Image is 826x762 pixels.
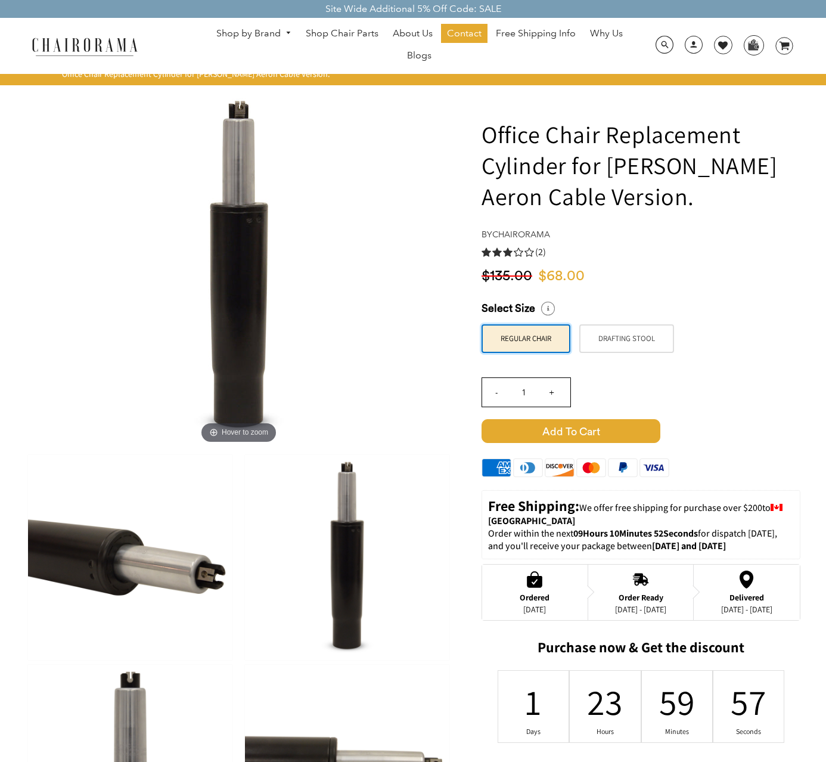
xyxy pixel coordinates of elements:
a: Why Us [584,24,629,43]
strong: [DATE] and [DATE] [652,540,726,552]
span: Select Size [482,302,535,315]
a: Shop Chair Parts [300,24,384,43]
span: $135.00 [482,268,538,285]
span: (2) [535,246,546,259]
span: We offer free shipping for purchase over $200 [579,501,762,514]
h1: Office Chair Replacement Cylinder for [PERSON_NAME] Aeron Cable Version. [482,119,800,212]
input: + [537,378,566,407]
img: Office Chair Replacement Cylinder for Herman Miller Aeron Cable Version. - chairorama [245,455,449,660]
h4: by [482,230,800,240]
div: Ordered [520,593,549,602]
div: Order Ready [615,593,666,602]
button: Add to Cart [482,419,800,443]
span: 09Hours 10Minutes 52Seconds [573,527,698,540]
p: Order within the next for dispatch [DATE], and you'll receive your package between [488,528,794,553]
div: 59 [669,679,685,725]
span: Contact [447,27,482,40]
p: to [488,497,794,528]
a: Office Chair Replacement Cylinder for Herman Miller Aeron Cable Version. - chairoramaHover to zoom [60,261,418,273]
div: Days [526,727,541,736]
span: $68.00 [538,268,591,285]
a: Contact [441,24,487,43]
strong: [GEOGRAPHIC_DATA] [488,515,575,527]
span: Blogs [407,49,431,62]
img: chairorama [25,36,144,57]
span: Free Shipping Info [496,27,576,40]
i: Select a Size [541,302,555,315]
span: Add to Cart [482,419,660,443]
strong: Free Shipping: [488,496,579,515]
div: Delivered [721,593,772,602]
span: Shop Chair Parts [306,27,378,40]
img: Office Chair Replacement Cylinder for Herman Miller Aeron Cable Version. - chairorama [28,455,232,660]
a: chairorama [492,229,550,240]
div: Seconds [741,727,756,736]
div: [DATE] [520,605,549,614]
input: - [482,378,511,407]
span: Why Us [590,27,623,40]
a: About Us [387,24,439,43]
label: Drafting Stool [579,324,674,353]
div: 23 [598,679,613,725]
a: Blogs [401,46,437,65]
span: About Us [393,27,433,40]
h2: Purchase now & Get the discount [482,639,800,662]
a: Free Shipping Info [490,24,582,43]
div: 57 [741,679,756,725]
img: Office Chair Replacement Cylinder for Herman Miller Aeron Cable Version. - chairorama [60,89,418,447]
nav: DesktopNavigation [195,24,645,68]
img: WhatsApp_Image_2024-07-12_at_16.23.01.webp [744,36,763,54]
div: Hours [598,727,613,736]
div: [DATE] - [DATE] [615,605,666,614]
div: 1 [526,679,541,725]
a: 3.0 rating (2 votes) [482,246,800,258]
label: Regular Chair [482,324,570,353]
a: Shop by Brand [210,24,297,43]
div: [DATE] - [DATE] [721,605,772,614]
div: Minutes [669,727,685,736]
